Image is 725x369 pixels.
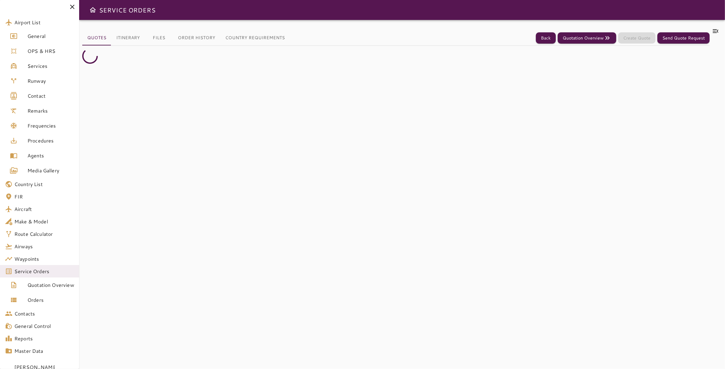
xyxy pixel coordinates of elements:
h6: SERVICE ORDERS [99,5,155,15]
span: Route Calculator [14,230,74,238]
span: Quotation Overview [27,281,74,289]
button: Back [536,32,556,44]
button: Order History [173,30,220,45]
span: Master Data [14,347,74,355]
span: Service Orders [14,268,74,275]
span: Services [27,62,74,70]
span: Airways [14,243,74,250]
span: Frequencies [27,122,74,129]
span: Remarks [27,107,74,114]
div: basic tabs example [82,30,290,45]
span: Runway [27,77,74,85]
button: Open drawer [87,4,99,16]
span: Contacts [14,310,74,317]
button: Files [145,30,173,45]
button: Quotes [82,30,111,45]
span: OPS & HRS [27,47,74,55]
span: Country List [14,180,74,188]
span: Media Gallery [27,167,74,174]
span: Make & Model [14,218,74,225]
button: Quotation Overview [558,32,616,44]
button: Itinerary [111,30,145,45]
span: Agents [27,152,74,159]
span: FIR [14,193,74,200]
span: Airport List [14,19,74,26]
span: Orders [27,296,74,304]
span: General Control [14,322,74,330]
span: Reports [14,335,74,342]
span: Waypoints [14,255,74,263]
span: General [27,32,74,40]
span: Procedures [27,137,74,144]
span: Aircraft [14,205,74,213]
button: Country Requirements [220,30,290,45]
button: Send Quote Request [657,32,710,44]
span: Contact [27,92,74,100]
